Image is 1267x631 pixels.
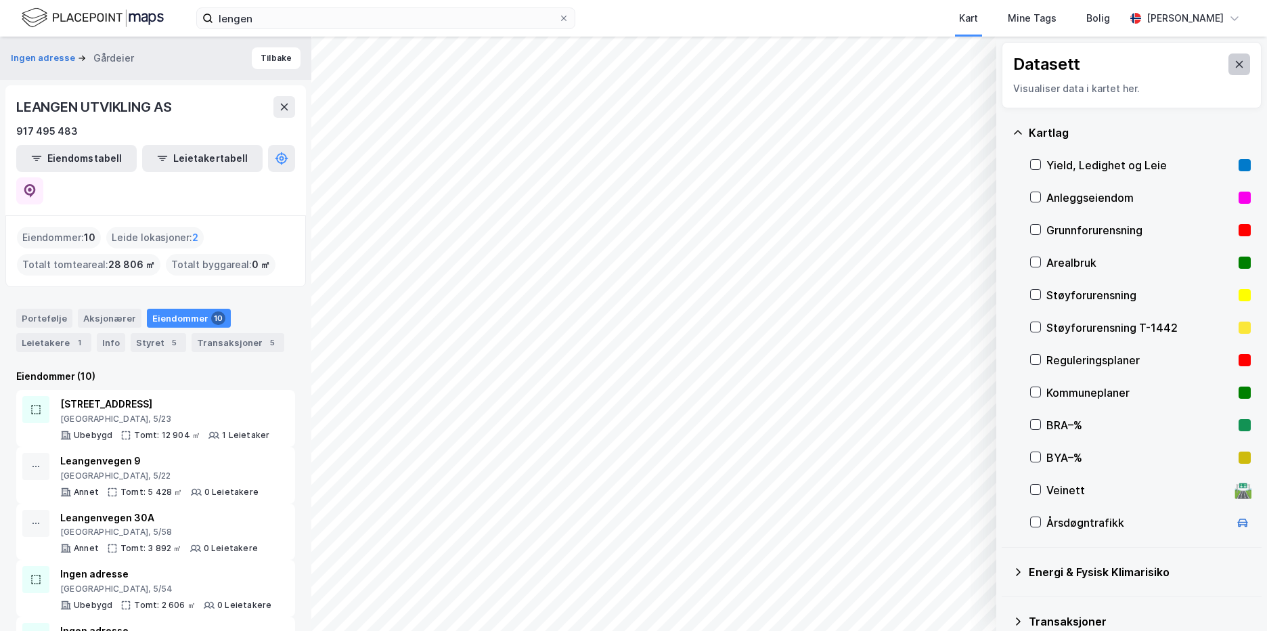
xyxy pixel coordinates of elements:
div: 10 [211,311,225,325]
div: Arealbruk [1046,255,1233,271]
div: Kontrollprogram for chat [1199,566,1267,631]
button: Ingen adresse [11,51,78,65]
div: Mine Tags [1008,10,1057,26]
div: 🛣️ [1234,481,1252,499]
button: Leietakertabell [142,145,263,172]
div: Ingen adresse [60,566,271,582]
div: Annet [74,543,99,554]
div: Tomt: 3 892 ㎡ [120,543,182,554]
div: [GEOGRAPHIC_DATA], 5/22 [60,471,259,481]
div: Støyforurensning [1046,287,1233,303]
div: Styret [131,333,186,352]
div: 0 Leietakere [204,543,258,554]
div: Kart [959,10,978,26]
div: BRA–% [1046,417,1233,433]
div: 0 Leietakere [217,600,271,611]
div: [PERSON_NAME] [1147,10,1224,26]
div: [GEOGRAPHIC_DATA], 5/23 [60,414,269,425]
div: 1 Leietaker [222,430,269,441]
div: Yield, Ledighet og Leie [1046,157,1233,173]
div: Energi & Fysisk Klimarisiko [1029,564,1251,580]
div: LEANGEN UTVIKLING AS [16,96,175,118]
span: 10 [84,230,95,246]
div: Gårdeier [93,50,134,66]
div: Annet [74,487,99,498]
div: BYA–% [1046,450,1233,466]
div: Info [97,333,125,352]
div: Anleggseiendom [1046,190,1233,206]
div: Veinett [1046,482,1229,498]
div: Ubebygd [74,430,112,441]
div: Eiendommer (10) [16,368,295,385]
div: Aksjonærer [78,309,141,328]
div: Leangenvegen 9 [60,453,259,469]
div: Årsdøgntrafikk [1046,515,1229,531]
div: Transaksjoner [1029,613,1251,630]
div: Tomt: 2 606 ㎡ [134,600,196,611]
div: Tomt: 5 428 ㎡ [120,487,183,498]
div: Støyforurensning T-1442 [1046,320,1233,336]
div: Datasett [1013,53,1080,75]
span: 28 806 ㎡ [108,257,155,273]
div: [GEOGRAPHIC_DATA], 5/58 [60,527,258,538]
div: Eiendommer [147,309,231,328]
div: 5 [265,336,279,349]
div: [GEOGRAPHIC_DATA], 5/54 [60,584,271,594]
div: 1 [72,336,86,349]
span: 0 ㎡ [252,257,270,273]
input: Søk på adresse, matrikkel, gårdeiere, leietakere eller personer [213,8,558,28]
div: Portefølje [16,309,72,328]
div: Visualiser data i kartet her. [1013,81,1250,97]
div: [STREET_ADDRESS] [60,396,269,412]
div: Leangenvegen 30A [60,510,258,526]
div: 0 Leietakere [204,487,259,498]
div: 917 495 483 [16,123,78,139]
div: Kommuneplaner [1046,385,1233,401]
button: Tilbake [252,47,301,69]
span: 2 [192,230,198,246]
div: Kartlag [1029,125,1251,141]
div: Ubebygd [74,600,112,611]
div: Tomt: 12 904 ㎡ [134,430,200,441]
div: Eiendommer : [17,227,101,248]
button: Eiendomstabell [16,145,137,172]
div: Reguleringsplaner [1046,352,1233,368]
div: Grunnforurensning [1046,222,1233,238]
div: Totalt byggareal : [166,254,275,276]
div: Leietakere [16,333,91,352]
div: Transaksjoner [192,333,284,352]
div: Totalt tomteareal : [17,254,160,276]
div: Bolig [1086,10,1110,26]
img: logo.f888ab2527a4732fd821a326f86c7f29.svg [22,6,164,30]
div: 5 [167,336,181,349]
iframe: Chat Widget [1199,566,1267,631]
div: Leide lokasjoner : [106,227,204,248]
